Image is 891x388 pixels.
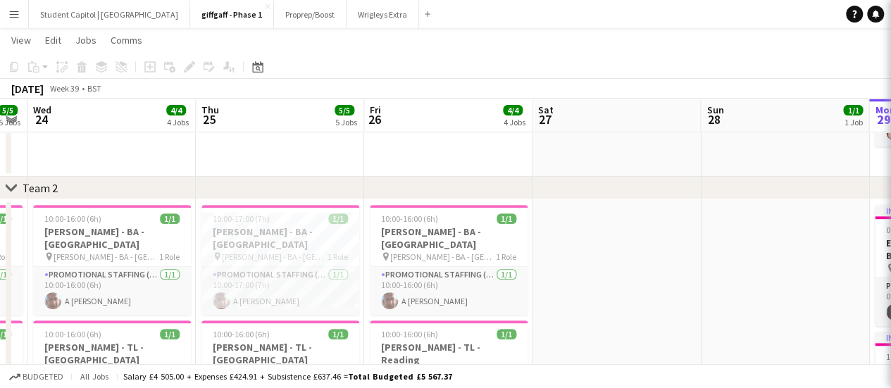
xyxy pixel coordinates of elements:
[538,104,554,116] span: Sat
[31,111,51,127] span: 24
[368,111,381,127] span: 26
[335,117,357,127] div: 5 Jobs
[44,213,101,224] span: 10:00-16:00 (6h)
[381,329,438,339] span: 10:00-16:00 (6h)
[190,1,274,28] button: giffgaff - Phase 1
[160,329,180,339] span: 1/1
[23,181,58,195] div: Team 2
[704,111,723,127] span: 28
[503,105,523,115] span: 4/4
[201,267,359,315] app-card-role: Promotional Staffing (Brand Ambassadors)1/110:00-17:00 (7h)A [PERSON_NAME]
[213,329,270,339] span: 10:00-16:00 (6h)
[370,225,528,251] h3: [PERSON_NAME] - BA - [GEOGRAPHIC_DATA]
[381,213,438,224] span: 10:00-16:00 (6h)
[201,205,359,315] app-job-card: 10:00-17:00 (7h)1/1[PERSON_NAME] - BA - [GEOGRAPHIC_DATA] [PERSON_NAME] - BA - [GEOGRAPHIC_DATA]1...
[77,371,111,382] span: All jobs
[111,34,142,46] span: Comms
[33,225,191,251] h3: [PERSON_NAME] - BA - [GEOGRAPHIC_DATA]
[11,34,31,46] span: View
[75,34,96,46] span: Jobs
[348,371,452,382] span: Total Budgeted £5 567.37
[166,105,186,115] span: 4/4
[497,329,516,339] span: 1/1
[328,213,348,224] span: 1/1
[201,225,359,251] h3: [PERSON_NAME] - BA - [GEOGRAPHIC_DATA]
[843,105,863,115] span: 1/1
[70,31,102,49] a: Jobs
[390,251,496,262] span: [PERSON_NAME] - BA - [GEOGRAPHIC_DATA]
[370,205,528,315] app-job-card: 10:00-16:00 (6h)1/1[PERSON_NAME] - BA - [GEOGRAPHIC_DATA] [PERSON_NAME] - BA - [GEOGRAPHIC_DATA]1...
[45,34,61,46] span: Edit
[497,213,516,224] span: 1/1
[46,83,82,94] span: Week 39
[7,369,66,384] button: Budgeted
[222,251,328,262] span: [PERSON_NAME] - BA - [GEOGRAPHIC_DATA]
[201,341,359,366] h3: [PERSON_NAME] - TL - [GEOGRAPHIC_DATA]
[370,341,528,366] h3: [PERSON_NAME] - TL - Reading
[33,104,51,116] span: Wed
[370,267,528,315] app-card-role: Promotional Staffing (Brand Ambassadors)1/110:00-16:00 (6h)A [PERSON_NAME]
[335,105,354,115] span: 5/5
[370,104,381,116] span: Fri
[504,117,525,127] div: 4 Jobs
[123,371,452,382] div: Salary £4 505.00 + Expenses £424.91 + Subsistence £637.46 =
[159,251,180,262] span: 1 Role
[44,329,101,339] span: 10:00-16:00 (6h)
[496,251,516,262] span: 1 Role
[167,117,189,127] div: 4 Jobs
[54,251,159,262] span: [PERSON_NAME] - BA - [GEOGRAPHIC_DATA]
[33,267,191,315] app-card-role: Promotional Staffing (Brand Ambassadors)1/110:00-16:00 (6h)A [PERSON_NAME]
[87,83,101,94] div: BST
[33,205,191,315] app-job-card: 10:00-16:00 (6h)1/1[PERSON_NAME] - BA - [GEOGRAPHIC_DATA] [PERSON_NAME] - BA - [GEOGRAPHIC_DATA]1...
[213,213,270,224] span: 10:00-17:00 (7h)
[199,111,219,127] span: 25
[11,82,44,96] div: [DATE]
[39,31,67,49] a: Edit
[160,213,180,224] span: 1/1
[328,251,348,262] span: 1 Role
[29,1,190,28] button: Student Capitol | [GEOGRAPHIC_DATA]
[328,329,348,339] span: 1/1
[6,31,37,49] a: View
[33,341,191,366] h3: [PERSON_NAME] - TL - [GEOGRAPHIC_DATA]
[844,117,862,127] div: 1 Job
[536,111,554,127] span: 27
[706,104,723,116] span: Sun
[274,1,347,28] button: Proprep/Boost
[23,372,63,382] span: Budgeted
[201,104,219,116] span: Thu
[347,1,419,28] button: Wrigleys Extra
[105,31,148,49] a: Comms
